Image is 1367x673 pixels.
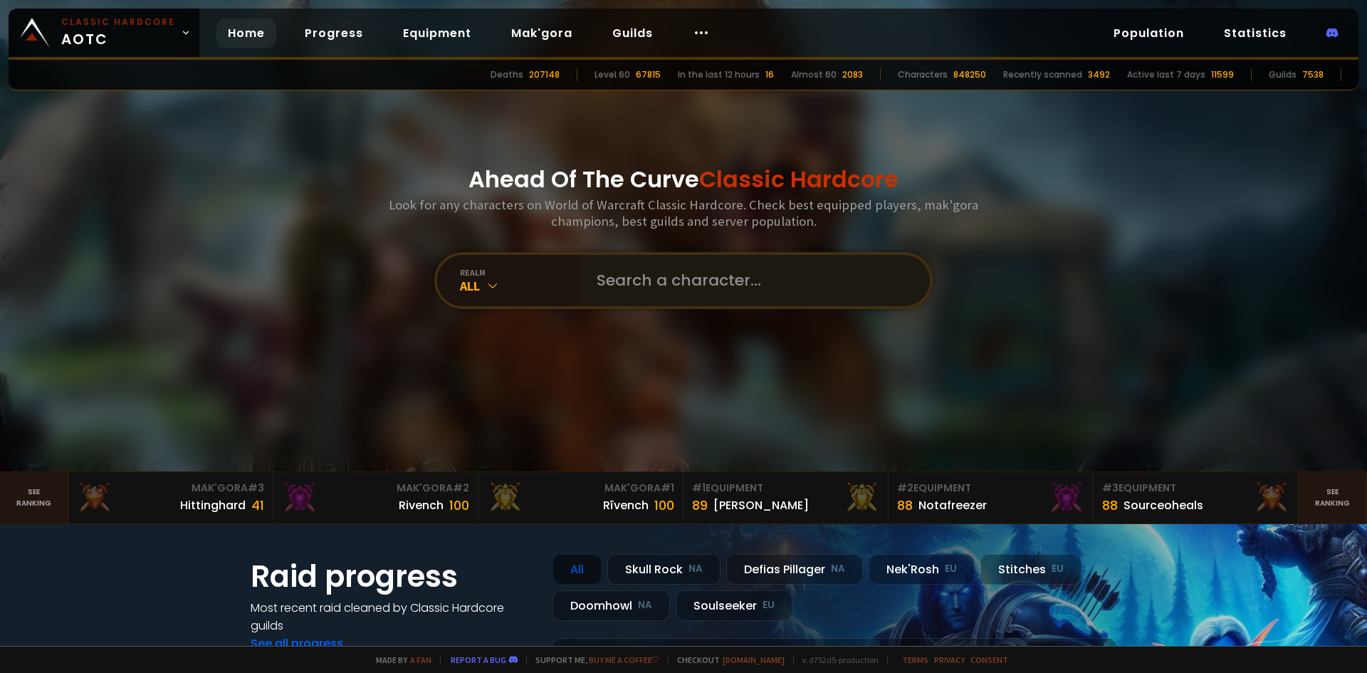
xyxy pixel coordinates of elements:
div: Rîvench [603,496,649,514]
span: AOTC [61,16,175,50]
span: # 2 [453,481,469,495]
span: Made by [367,654,431,665]
div: Sourceoheals [1124,496,1203,514]
a: Progress [293,19,375,48]
div: Mak'Gora [487,481,674,496]
a: #1Equipment89[PERSON_NAME] [683,472,889,523]
a: Guilds [601,19,664,48]
div: 41 [251,496,264,515]
div: Stitches [980,554,1081,585]
div: 848250 [953,68,986,81]
div: Notafreezer [918,496,987,514]
small: EU [1052,562,1064,576]
div: Characters [898,68,948,81]
div: 207148 [529,68,560,81]
span: Support me, [526,654,659,665]
a: Terms [902,654,928,665]
div: Equipment [897,481,1084,496]
span: # 2 [897,481,913,495]
div: [PERSON_NAME] [713,496,809,514]
small: NA [831,562,845,576]
a: Statistics [1213,19,1298,48]
span: # 1 [661,481,674,495]
div: Deaths [491,68,523,81]
a: Mak'Gora#2Rivench100 [273,472,478,523]
div: 89 [692,496,708,515]
a: See all progress [251,635,343,652]
a: #3Equipment88Sourceoheals [1094,472,1299,523]
div: 100 [654,496,674,515]
div: All [460,278,580,294]
div: realm [460,267,580,278]
a: Seeranking [1299,472,1367,523]
a: #2Equipment88Notafreezer [889,472,1094,523]
span: v. d752d5 - production [793,654,879,665]
div: Active last 7 days [1127,68,1205,81]
div: Equipment [692,481,879,496]
div: 67815 [636,68,661,81]
span: Classic Hardcore [699,163,899,195]
h1: Raid progress [251,554,535,599]
div: Mak'Gora [77,481,264,496]
small: NA [688,562,703,576]
div: Nek'Rosh [869,554,975,585]
div: 2083 [842,68,863,81]
a: Population [1102,19,1195,48]
a: Report a bug [451,654,506,665]
div: 16 [765,68,774,81]
div: In the last 12 hours [678,68,760,81]
a: Mak'Gora#3Hittinghard41 [68,472,273,523]
span: # 3 [248,481,264,495]
a: Classic HardcoreAOTC [9,9,199,57]
div: Mak'Gora [282,481,469,496]
a: Home [216,19,276,48]
a: Buy me a coffee [589,654,659,665]
h1: Ahead Of The Curve [468,162,899,197]
div: Almost 60 [791,68,837,81]
div: 88 [1102,496,1118,515]
a: Mak'gora [500,19,584,48]
div: Equipment [1102,481,1289,496]
span: # 3 [1102,481,1119,495]
a: Consent [970,654,1008,665]
div: Guilds [1269,68,1297,81]
span: Checkout [668,654,785,665]
div: 3492 [1088,68,1110,81]
small: NA [638,598,652,612]
div: 7538 [1302,68,1324,81]
small: EU [763,598,775,612]
a: [DOMAIN_NAME] [723,654,785,665]
div: Recently scanned [1003,68,1082,81]
div: Level 60 [595,68,630,81]
div: 11599 [1211,68,1234,81]
a: Privacy [934,654,965,665]
a: Mak'Gora#1Rîvench100 [478,472,683,523]
div: All [552,554,602,585]
a: a fan [410,654,431,665]
div: Skull Rock [607,554,721,585]
small: Classic Hardcore [61,16,175,28]
div: Soulseeker [676,590,792,621]
h4: Most recent raid cleaned by Classic Hardcore guilds [251,599,535,635]
div: Doomhowl [552,590,670,621]
input: Search a character... [588,255,913,306]
span: # 1 [692,481,706,495]
div: 88 [897,496,913,515]
div: Defias Pillager [726,554,863,585]
div: 100 [449,496,469,515]
a: Equipment [392,19,483,48]
div: Rivench [399,496,444,514]
small: EU [945,562,957,576]
div: Hittinghard [180,496,246,514]
h3: Look for any characters on World of Warcraft Classic Hardcore. Check best equipped players, mak'g... [383,197,984,229]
